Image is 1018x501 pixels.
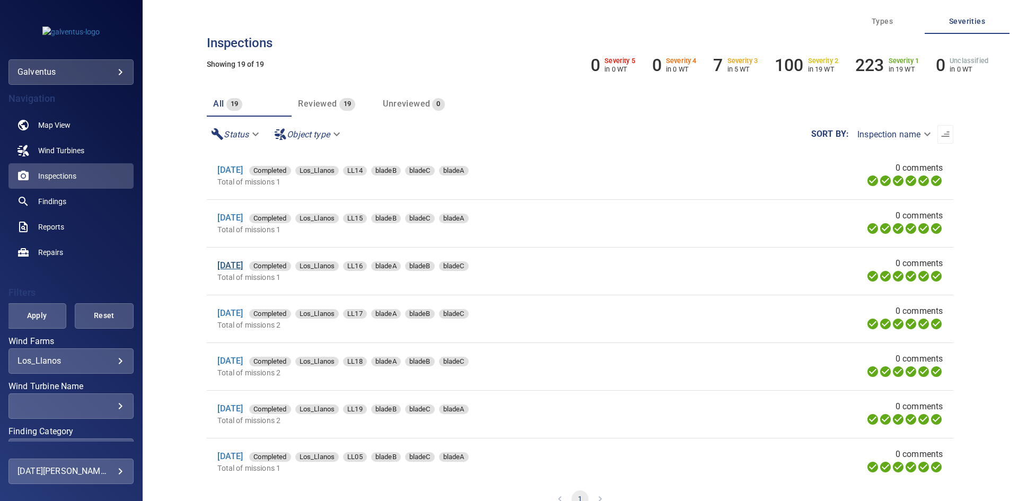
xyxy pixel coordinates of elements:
[343,261,367,271] span: LL16
[591,55,635,75] li: Severity 5
[905,174,917,187] svg: ML Processing 100%
[295,309,339,319] span: Los_Llanos
[808,65,839,73] p: in 19 WT
[775,55,803,75] h6: 100
[439,309,469,319] div: bladeC
[405,213,435,224] span: bladeC
[217,165,243,175] a: [DATE]
[217,308,243,318] a: [DATE]
[38,222,64,232] span: Reports
[917,318,930,330] svg: Matching 100%
[295,213,339,224] span: Los_Llanos
[917,413,930,426] svg: Matching 100%
[846,15,918,28] span: Types
[866,461,879,473] svg: Uploading 100%
[249,405,291,414] div: Completed
[343,165,367,176] span: LL14
[249,452,291,462] span: Completed
[249,309,291,319] span: Completed
[405,165,435,176] span: bladeC
[249,357,291,366] div: Completed
[905,413,917,426] svg: ML Processing 100%
[439,452,469,462] span: bladeA
[439,261,469,271] div: bladeC
[930,461,943,473] svg: Classification 100%
[249,214,291,223] div: Completed
[937,125,953,144] button: Sort list from oldest to newest
[343,213,367,224] span: LL15
[371,309,401,319] div: bladeA
[8,189,134,214] a: findings noActive
[439,214,469,223] div: bladeA
[405,309,435,319] div: bladeB
[371,357,401,366] div: bladeA
[371,166,401,175] div: bladeB
[8,337,134,346] label: Wind Farms
[75,303,134,329] button: Reset
[896,400,943,413] span: 0 comments
[439,404,469,415] span: bladeA
[892,365,905,378] svg: Selecting 100%
[917,461,930,473] svg: Matching 100%
[905,222,917,235] svg: ML Processing 100%
[811,130,849,138] label: Sort by :
[295,166,339,175] div: Los_Llanos
[371,261,401,271] div: bladeA
[905,318,917,330] svg: ML Processing 100%
[295,356,339,367] span: Los_Llanos
[8,348,134,374] div: Wind Farms
[405,357,435,366] div: bladeB
[7,303,66,329] button: Apply
[8,438,134,464] div: Finding Category
[930,365,943,378] svg: Classification 100%
[295,404,339,415] span: Los_Llanos
[295,261,339,271] div: Los_Llanos
[217,415,669,426] p: Total of missions 2
[17,463,125,480] div: [DATE][PERSON_NAME]
[896,209,943,222] span: 0 comments
[217,177,669,187] p: Total of missions 1
[21,309,53,322] span: Apply
[775,55,838,75] li: Severity 2
[930,222,943,235] svg: Classification 100%
[849,125,937,144] div: Inspection name
[8,138,134,163] a: windturbines noActive
[17,64,125,81] div: galventus
[879,461,892,473] svg: Data Formatted 100%
[371,452,401,462] span: bladeB
[8,427,134,436] label: Finding Category
[905,365,917,378] svg: ML Processing 100%
[713,55,758,75] li: Severity 3
[371,404,401,415] span: bladeB
[405,404,435,415] span: bladeC
[249,166,291,175] div: Completed
[432,98,444,110] span: 0
[249,261,291,271] span: Completed
[8,382,134,391] label: Wind Turbine Name
[866,222,879,235] svg: Uploading 100%
[892,270,905,283] svg: Selecting 100%
[879,270,892,283] svg: Data Formatted 100%
[604,65,635,73] p: in 0 WT
[295,165,339,176] span: Los_Llanos
[591,55,600,75] h6: 0
[8,240,134,265] a: repairs noActive
[298,99,337,109] span: Reviewed
[855,55,884,75] h6: 223
[217,260,243,270] a: [DATE]
[343,405,367,414] div: LL19
[930,174,943,187] svg: Classification 100%
[866,365,879,378] svg: Uploading 100%
[879,365,892,378] svg: Data Formatted 100%
[879,222,892,235] svg: Data Formatted 100%
[287,129,330,139] em: Object type
[38,171,76,181] span: Inspections
[343,452,367,462] div: LL05
[207,60,953,68] h5: Showing 19 of 19
[896,448,943,461] span: 0 comments
[405,166,435,175] div: bladeC
[343,214,367,223] div: LL15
